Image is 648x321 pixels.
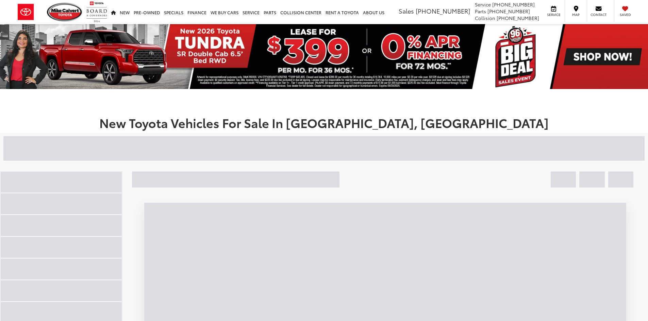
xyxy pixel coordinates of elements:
[546,12,561,17] span: Service
[487,8,530,15] span: [PHONE_NUMBER]
[492,1,535,8] span: [PHONE_NUMBER]
[416,6,470,15] span: [PHONE_NUMBER]
[475,8,486,15] span: Parts
[591,12,607,17] span: Contact
[475,1,491,8] span: Service
[47,3,83,21] img: Mike Calvert Toyota
[568,12,583,17] span: Map
[618,12,633,17] span: Saved
[399,6,414,15] span: Sales
[497,15,539,21] span: [PHONE_NUMBER]
[475,15,495,21] span: Collision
